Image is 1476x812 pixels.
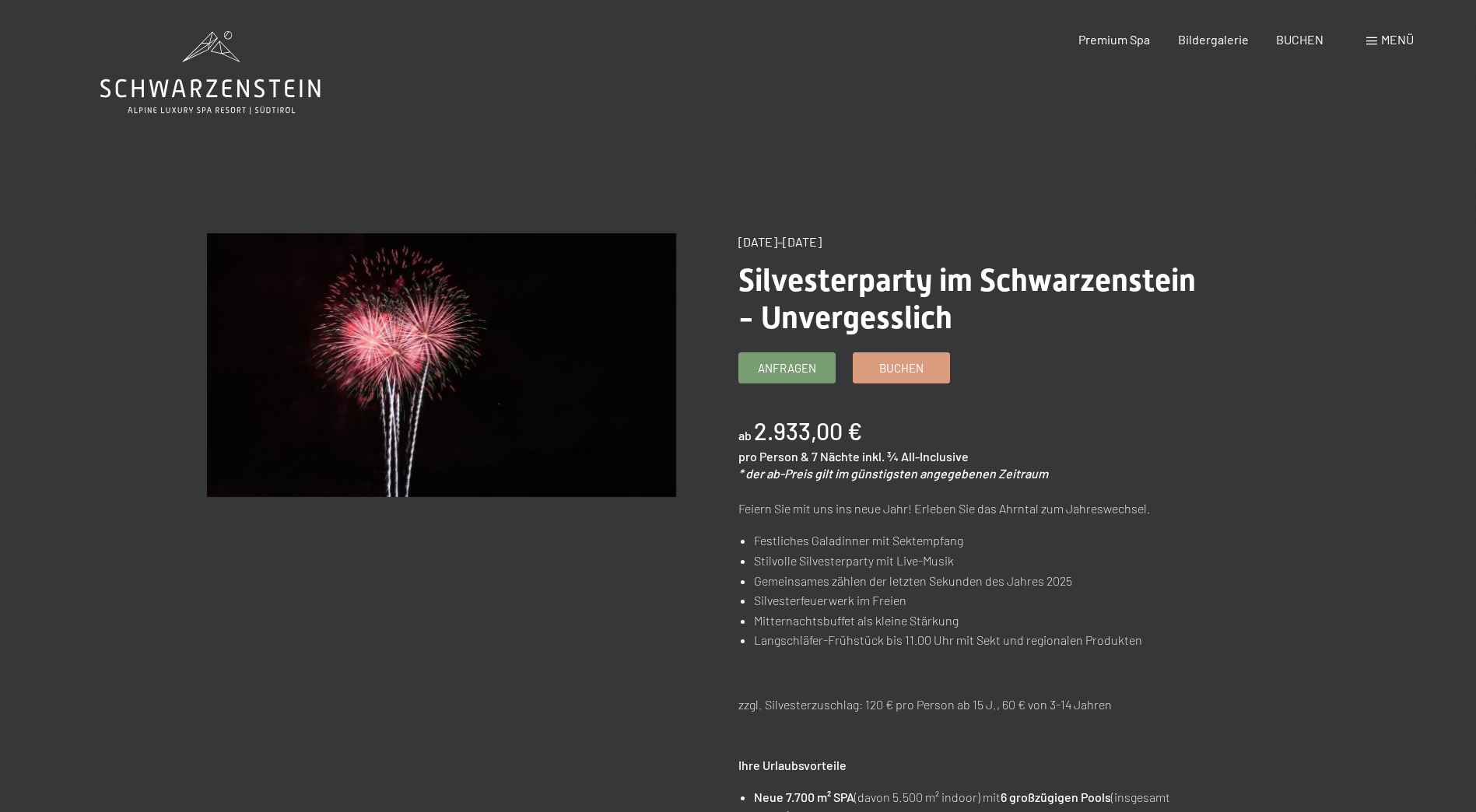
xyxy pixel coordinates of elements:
[1276,32,1323,47] a: BUCHEN
[758,360,816,376] span: Anfragen
[738,262,1196,336] span: Silvesterparty im Schwarzenstein - Unvergesslich
[1078,32,1150,47] a: Premium Spa
[1178,32,1249,47] a: Bildergalerie
[754,530,1207,551] li: Festliches Galadinner mit Sektempfang
[738,234,822,249] span: [DATE]–[DATE]
[207,233,676,497] img: Silvesterparty im Schwarzenstein - Unvergesslich
[754,417,862,445] b: 2.933,00 €
[754,590,1207,611] li: Silvesterfeuerwerk im Freien
[879,360,924,376] span: Buchen
[738,695,1208,715] p: zzgl. Silvesterzuschlag: 120 € pro Person ab 15 J., 60 € von 3-14 Jahren
[1381,32,1414,47] span: Menü
[854,353,949,383] a: Buchen
[862,449,969,464] span: inkl. ¾ All-Inclusive
[1001,789,1111,804] strong: 6 großzügigen Pools
[738,499,1208,519] p: Feiern Sie mit uns ins neue Jahr! Erleben Sie das Ahrntal zum Jahreswechsel.
[754,630,1207,650] li: Langschläfer-Frühstück bis 11.00 Uhr mit Sekt und regionalen Produkten
[754,571,1207,591] li: Gemeinsames zählen der letzten Sekunden des Jahres 2025
[812,449,860,464] span: 7 Nächte
[739,353,835,383] a: Anfragen
[738,428,752,443] span: ab
[738,449,809,464] span: pro Person &
[738,758,847,772] strong: Ihre Urlaubsvorteile
[754,551,1207,571] li: Stilvolle Silvesterparty mit Live-Musik
[738,466,1048,481] em: * der ab-Preis gilt im günstigsten angegebenen Zeitraum
[754,789,854,804] strong: Neue 7.700 m² SPA
[754,611,1207,631] li: Mitternachtsbuffet als kleine Stärkung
